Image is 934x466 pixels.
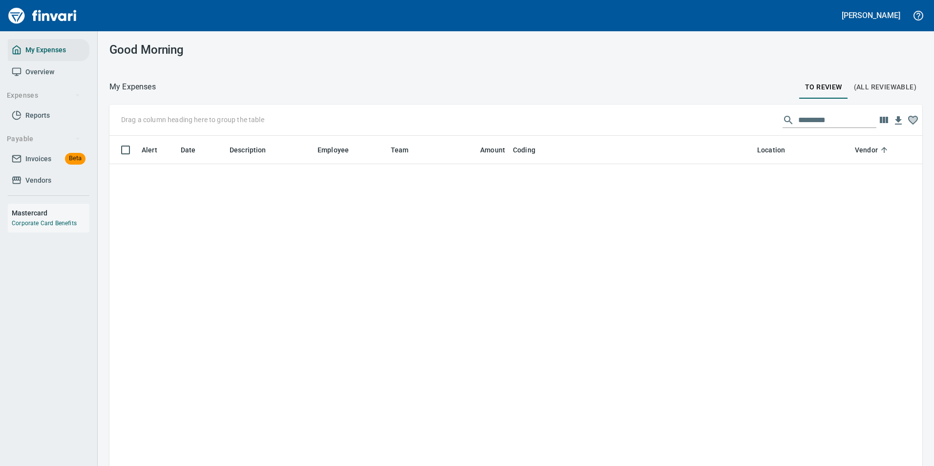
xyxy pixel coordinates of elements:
[142,144,157,156] span: Alert
[842,10,900,21] h5: [PERSON_NAME]
[25,44,66,56] span: My Expenses
[318,144,349,156] span: Employee
[25,174,51,187] span: Vendors
[757,144,785,156] span: Location
[906,113,920,127] button: Column choices favorited. Click to reset to default
[181,144,209,156] span: Date
[876,113,891,127] button: Choose columns to display
[8,148,89,170] a: InvoicesBeta
[318,144,361,156] span: Employee
[513,144,548,156] span: Coding
[230,144,279,156] span: Description
[7,89,81,102] span: Expenses
[8,61,89,83] a: Overview
[181,144,196,156] span: Date
[757,144,798,156] span: Location
[8,169,89,191] a: Vendors
[480,144,505,156] span: Amount
[513,144,535,156] span: Coding
[12,220,77,227] a: Corporate Card Benefits
[6,4,79,27] img: Finvari
[805,81,842,93] span: To Review
[3,130,85,148] button: Payable
[142,144,170,156] span: Alert
[891,113,906,128] button: Download Table
[25,109,50,122] span: Reports
[855,144,891,156] span: Vendor
[12,208,89,218] h6: Mastercard
[391,144,409,156] span: Team
[109,81,156,93] nav: breadcrumb
[467,144,505,156] span: Amount
[109,81,156,93] p: My Expenses
[109,43,365,57] h3: Good Morning
[7,133,81,145] span: Payable
[854,81,916,93] span: (All Reviewable)
[855,144,878,156] span: Vendor
[391,144,422,156] span: Team
[8,105,89,127] a: Reports
[25,153,51,165] span: Invoices
[65,153,85,164] span: Beta
[3,86,85,105] button: Expenses
[8,39,89,61] a: My Expenses
[839,8,903,23] button: [PERSON_NAME]
[121,115,264,125] p: Drag a column heading here to group the table
[25,66,54,78] span: Overview
[230,144,266,156] span: Description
